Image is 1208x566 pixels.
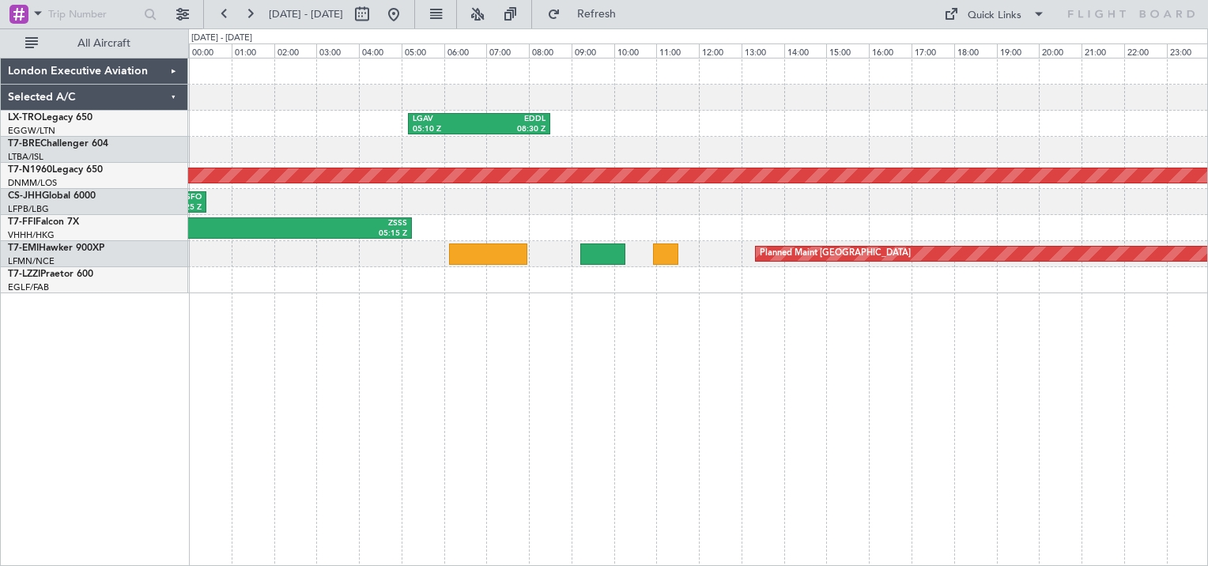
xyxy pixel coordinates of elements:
[8,113,42,123] span: LX-TRO
[564,9,630,20] span: Refresh
[8,255,55,267] a: LFMN/NCE
[8,243,104,253] a: T7-EMIHawker 900XP
[232,43,274,58] div: 01:00
[656,43,699,58] div: 11:00
[359,43,402,58] div: 04:00
[8,165,103,175] a: T7-N1960Legacy 650
[274,43,317,58] div: 02:00
[479,114,545,125] div: EDDL
[8,229,55,241] a: VHHH/HKG
[742,43,784,58] div: 13:00
[760,242,911,266] div: Planned Maint [GEOGRAPHIC_DATA]
[165,218,407,229] div: ZSSS
[269,7,343,21] span: [DATE] - [DATE]
[954,43,997,58] div: 18:00
[8,270,93,279] a: T7-LZZIPraetor 600
[402,43,444,58] div: 05:00
[413,114,479,125] div: LGAV
[8,243,39,253] span: T7-EMI
[1039,43,1082,58] div: 20:00
[316,43,359,58] div: 03:00
[699,43,742,58] div: 12:00
[8,139,40,149] span: T7-BRE
[826,43,869,58] div: 15:00
[1082,43,1124,58] div: 21:00
[189,43,232,58] div: 00:00
[165,228,407,240] div: 05:15 Z
[1124,43,1167,58] div: 22:00
[8,165,52,175] span: T7-N1960
[8,217,36,227] span: T7-FFI
[936,2,1053,27] button: Quick Links
[869,43,912,58] div: 16:00
[8,191,96,201] a: CS-JHHGlobal 6000
[8,270,40,279] span: T7-LZZI
[444,43,487,58] div: 06:00
[8,217,79,227] a: T7-FFIFalcon 7X
[48,2,139,26] input: Trip Number
[413,124,479,135] div: 05:10 Z
[8,177,57,189] a: DNMM/LOS
[8,139,108,149] a: T7-BREChallenger 604
[191,32,252,45] div: [DATE] - [DATE]
[572,43,614,58] div: 09:00
[968,8,1021,24] div: Quick Links
[614,43,657,58] div: 10:00
[540,2,635,27] button: Refresh
[8,281,49,293] a: EGLF/FAB
[8,125,55,137] a: EGGW/LTN
[997,43,1040,58] div: 19:00
[529,43,572,58] div: 08:00
[479,124,545,135] div: 08:30 Z
[8,203,49,215] a: LFPB/LBG
[784,43,827,58] div: 14:00
[8,113,92,123] a: LX-TROLegacy 650
[8,151,43,163] a: LTBA/ISL
[912,43,954,58] div: 17:00
[41,38,167,49] span: All Aircraft
[8,191,42,201] span: CS-JHH
[486,43,529,58] div: 07:00
[17,31,172,56] button: All Aircraft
